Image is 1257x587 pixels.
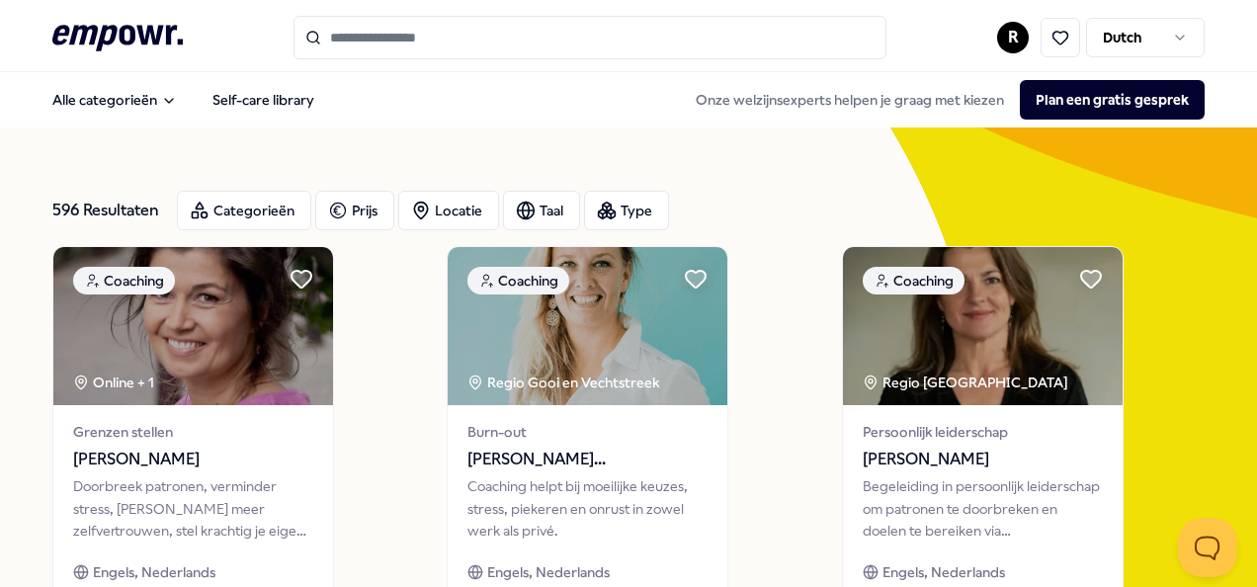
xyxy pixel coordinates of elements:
div: Online + 1 [73,372,154,393]
button: Locatie [398,191,499,230]
span: [PERSON_NAME] [73,447,313,472]
div: Coaching [863,267,964,294]
div: Onze welzijnsexperts helpen je graag met kiezen [680,80,1205,120]
div: Regio Gooi en Vechtstreek [467,372,662,393]
button: Plan een gratis gesprek [1020,80,1205,120]
span: Engels, Nederlands [882,561,1005,583]
nav: Main [37,80,330,120]
button: Prijs [315,191,394,230]
span: Engels, Nederlands [93,561,215,583]
a: Self-care library [197,80,330,120]
iframe: Help Scout Beacon - Open [1178,518,1237,577]
span: [PERSON_NAME][GEOGRAPHIC_DATA] [467,447,708,472]
span: Persoonlijk leiderschap [863,421,1103,443]
span: Grenzen stellen [73,421,313,443]
img: package image [53,247,333,405]
img: package image [448,247,727,405]
img: package image [843,247,1123,405]
button: Taal [503,191,580,230]
div: Regio [GEOGRAPHIC_DATA] [863,372,1071,393]
span: Engels, Nederlands [487,561,610,583]
button: R [997,22,1029,53]
div: Coaching helpt bij moeilijke keuzes, stress, piekeren en onrust in zowel werk als privé. [467,475,708,542]
div: Coaching [467,267,569,294]
input: Search for products, categories or subcategories [293,16,886,59]
div: 596 Resultaten [52,191,161,230]
div: Begeleiding in persoonlijk leiderschap om patronen te doorbreken en doelen te bereiken via bewust... [863,475,1103,542]
div: Doorbreek patronen, verminder stress, [PERSON_NAME] meer zelfvertrouwen, stel krachtig je eigen g... [73,475,313,542]
span: Burn-out [467,421,708,443]
button: Categorieën [177,191,311,230]
button: Alle categorieën [37,80,193,120]
button: Type [584,191,669,230]
span: [PERSON_NAME] [863,447,1103,472]
div: Coaching [73,267,175,294]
